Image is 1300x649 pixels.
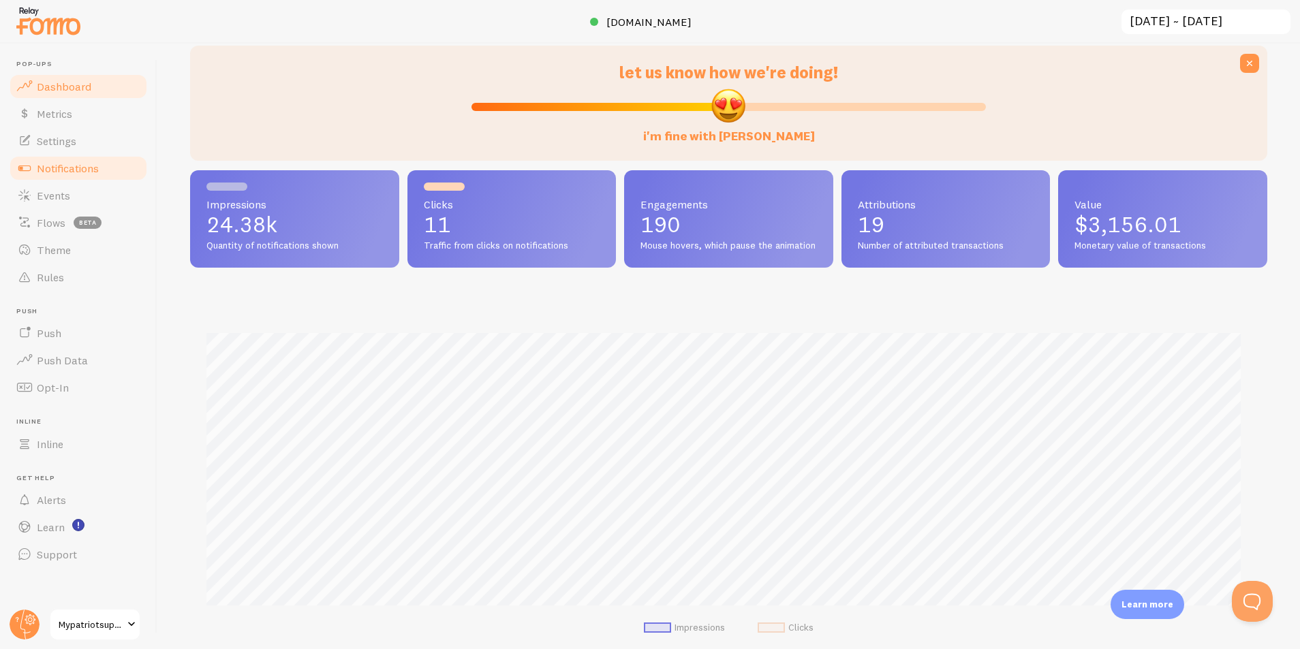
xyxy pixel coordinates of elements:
a: Metrics [8,100,149,127]
span: Metrics [37,107,72,121]
a: Learn [8,513,149,541]
span: Opt-In [37,381,69,394]
span: Traffic from clicks on notifications [424,240,600,252]
img: emoji.png [710,87,747,124]
a: Alerts [8,486,149,513]
a: Events [8,182,149,209]
p: 19 [858,214,1034,236]
img: fomo-relay-logo-orange.svg [14,3,82,38]
label: i'm fine with [PERSON_NAME] [643,115,815,144]
span: Quantity of notifications shown [206,240,383,252]
svg: <p>Watch New Feature Tutorials!</p> [72,519,84,531]
p: 24.38k [206,214,383,236]
span: Support [37,548,77,561]
span: Events [37,189,70,202]
span: Push [16,307,149,316]
li: Impressions [644,622,725,634]
a: Rules [8,264,149,291]
a: Opt-In [8,374,149,401]
span: Push [37,326,61,340]
p: 190 [640,214,817,236]
span: Inline [37,437,63,451]
span: $3,156.01 [1074,211,1181,238]
span: Alerts [37,493,66,507]
span: Inline [16,417,149,426]
span: Impressions [206,199,383,210]
span: Clicks [424,199,600,210]
span: Flows [37,216,65,229]
span: beta [74,217,102,229]
span: let us know how we're doing! [619,62,838,82]
span: Engagements [640,199,817,210]
span: Pop-ups [16,60,149,69]
a: Inline [8,430,149,458]
a: Mypatriotsupply [49,608,141,641]
span: Mouse hovers, which pause the animation [640,240,817,252]
span: Monetary value of transactions [1074,240,1251,252]
span: Theme [37,243,71,257]
p: 11 [424,214,600,236]
a: Dashboard [8,73,149,100]
a: Settings [8,127,149,155]
a: Push [8,319,149,347]
span: Dashboard [37,80,91,93]
div: Learn more [1111,590,1184,619]
a: Flows beta [8,209,149,236]
span: Number of attributed transactions [858,240,1034,252]
span: Rules [37,270,64,284]
a: Theme [8,236,149,264]
a: Notifications [8,155,149,182]
span: Attributions [858,199,1034,210]
span: Learn [37,520,65,534]
a: Support [8,541,149,568]
span: Value [1074,199,1251,210]
span: Mypatriotsupply [59,616,123,633]
span: Settings [37,134,76,148]
p: Learn more [1121,598,1173,611]
a: Push Data [8,347,149,374]
iframe: Help Scout Beacon - Open [1232,581,1273,622]
li: Clicks [758,622,814,634]
span: Push Data [37,353,88,367]
span: Get Help [16,474,149,483]
span: Notifications [37,161,99,175]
